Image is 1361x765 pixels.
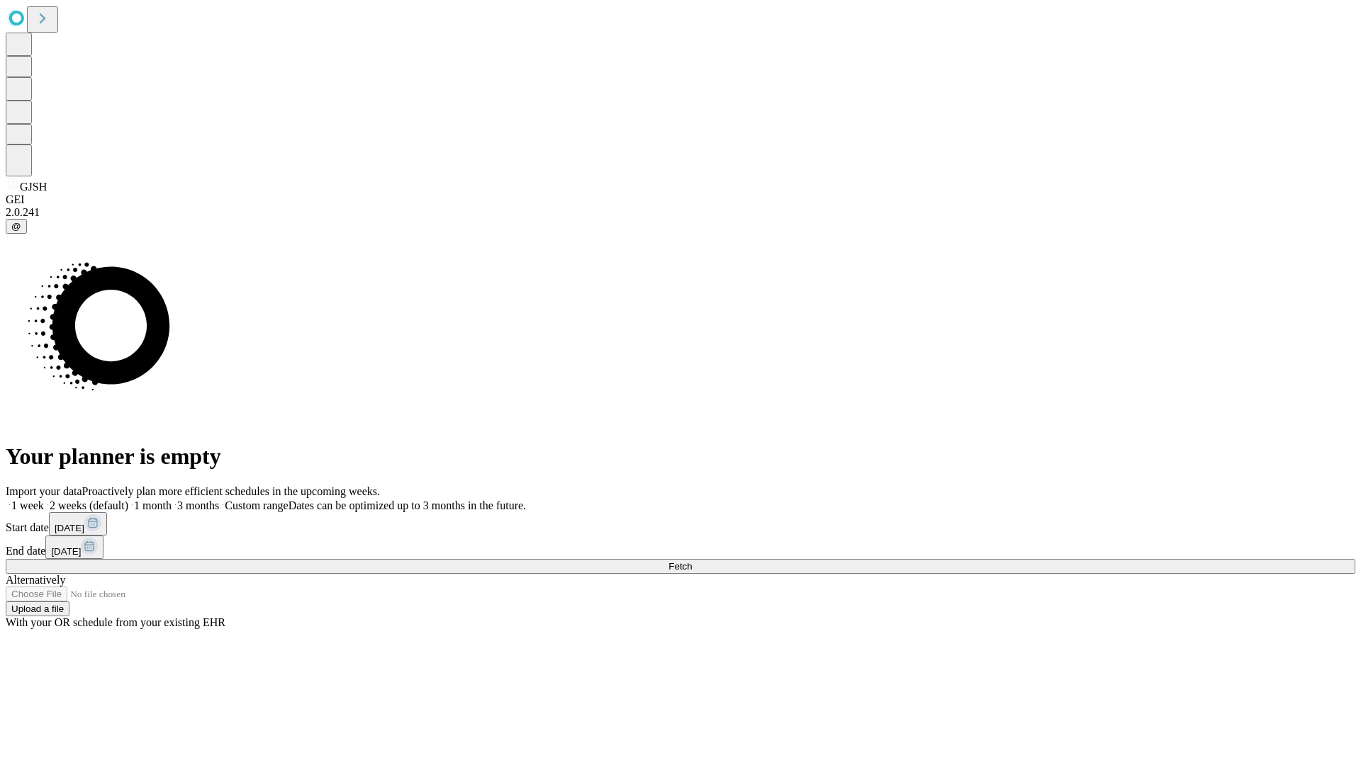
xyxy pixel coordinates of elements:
span: [DATE] [51,546,81,557]
span: Fetch [668,561,692,572]
span: 1 month [134,499,172,511]
h1: Your planner is empty [6,443,1355,470]
button: @ [6,219,27,234]
span: @ [11,221,21,232]
span: [DATE] [55,523,84,533]
button: Fetch [6,559,1355,574]
span: GJSH [20,181,47,193]
span: Import your data [6,485,82,497]
div: 2.0.241 [6,206,1355,219]
span: 1 week [11,499,44,511]
span: Dates can be optimized up to 3 months in the future. [289,499,526,511]
div: End date [6,535,1355,559]
span: 3 months [177,499,219,511]
span: Alternatively [6,574,65,586]
span: Proactively plan more efficient schedules in the upcoming weeks. [82,485,380,497]
span: 2 weeks (default) [50,499,128,511]
button: [DATE] [49,512,107,535]
span: Custom range [225,499,288,511]
span: With your OR schedule from your existing EHR [6,616,225,628]
button: Upload a file [6,601,69,616]
button: [DATE] [45,535,103,559]
div: Start date [6,512,1355,535]
div: GEI [6,193,1355,206]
